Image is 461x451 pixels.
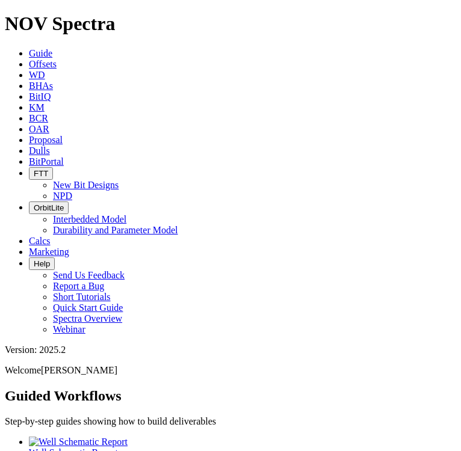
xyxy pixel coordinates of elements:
[29,91,51,102] a: BitIQ
[29,247,69,257] a: Marketing
[5,388,456,404] h2: Guided Workflows
[29,156,64,167] a: BitPortal
[29,48,52,58] a: Guide
[53,225,178,235] a: Durability and Parameter Model
[53,214,126,224] a: Interbedded Model
[29,81,53,91] a: BHAs
[34,203,64,212] span: OrbitLite
[53,180,119,190] a: New Bit Designs
[34,169,48,178] span: FTT
[53,191,72,201] a: NPD
[29,146,50,156] a: Dulls
[29,113,48,123] a: BCR
[5,345,456,355] div: Version: 2025.2
[34,259,50,268] span: Help
[29,135,63,145] a: Proposal
[53,324,85,334] a: Webinar
[53,281,104,291] a: Report a Bug
[29,124,49,134] a: OAR
[29,102,45,112] a: KM
[53,292,111,302] a: Short Tutorials
[5,13,456,35] h1: NOV Spectra
[29,201,69,214] button: OrbitLite
[29,167,53,180] button: FTT
[53,302,123,313] a: Quick Start Guide
[29,257,55,270] button: Help
[41,365,117,375] span: [PERSON_NAME]
[29,236,51,246] a: Calcs
[29,70,45,80] a: WD
[53,270,125,280] a: Send Us Feedback
[29,437,128,447] img: Well Schematic Report
[53,313,122,324] a: Spectra Overview
[5,365,456,376] p: Welcome
[5,416,456,427] p: Step-by-step guides showing how to build deliverables
[29,59,57,69] a: Offsets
